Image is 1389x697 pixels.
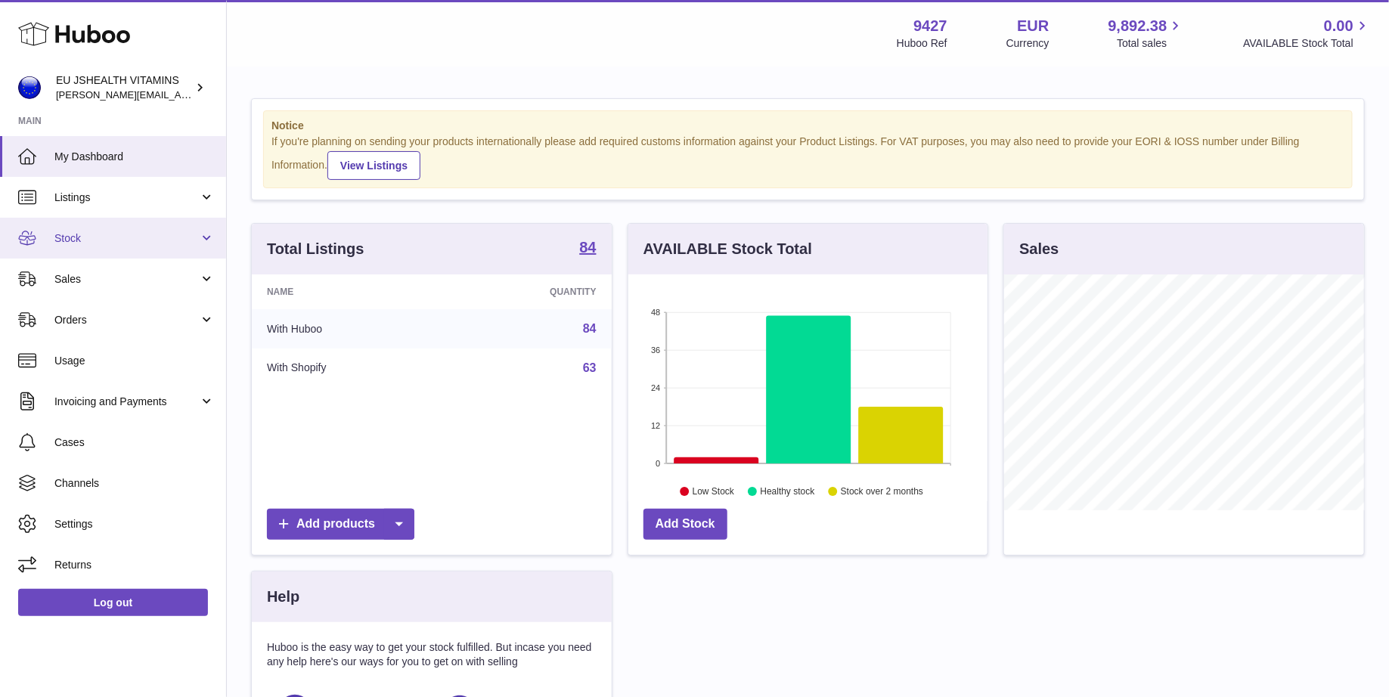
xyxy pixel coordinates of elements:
[841,486,923,497] text: Stock over 2 months
[1324,16,1353,36] span: 0.00
[267,239,364,259] h3: Total Listings
[913,16,947,36] strong: 9427
[643,509,727,540] a: Add Stock
[1006,36,1050,51] div: Currency
[1117,36,1184,51] span: Total sales
[267,509,414,540] a: Add products
[1243,36,1371,51] span: AVAILABLE Stock Total
[54,435,215,450] span: Cases
[267,640,597,669] p: Huboo is the easy way to get your stock fulfilled. But incase you need any help here's our ways f...
[1108,16,1167,36] span: 9,892.38
[1108,16,1185,51] a: 9,892.38 Total sales
[54,231,199,246] span: Stock
[18,76,41,99] img: laura@jessicasepel.com
[54,476,215,491] span: Channels
[54,558,215,572] span: Returns
[18,589,208,616] a: Log out
[656,459,660,468] text: 0
[651,421,660,430] text: 12
[56,88,303,101] span: [PERSON_NAME][EMAIL_ADDRESS][DOMAIN_NAME]
[327,151,420,180] a: View Listings
[54,191,199,205] span: Listings
[252,274,445,309] th: Name
[1243,16,1371,51] a: 0.00 AVAILABLE Stock Total
[651,345,660,355] text: 36
[271,119,1344,133] strong: Notice
[54,313,199,327] span: Orders
[267,587,299,607] h3: Help
[693,486,735,497] text: Low Stock
[54,150,215,164] span: My Dashboard
[1019,239,1059,259] h3: Sales
[760,486,815,497] text: Healthy stock
[445,274,611,309] th: Quantity
[1017,16,1049,36] strong: EUR
[897,36,947,51] div: Huboo Ref
[252,348,445,388] td: With Shopify
[583,322,597,335] a: 84
[583,361,597,374] a: 63
[54,517,215,531] span: Settings
[56,73,192,102] div: EU JSHEALTH VITAMINS
[54,395,199,409] span: Invoicing and Payments
[252,309,445,348] td: With Huboo
[54,354,215,368] span: Usage
[54,272,199,287] span: Sales
[643,239,812,259] h3: AVAILABLE Stock Total
[579,240,596,255] strong: 84
[271,135,1344,180] div: If you're planning on sending your products internationally please add required customs informati...
[579,240,596,258] a: 84
[651,383,660,392] text: 24
[651,308,660,317] text: 48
